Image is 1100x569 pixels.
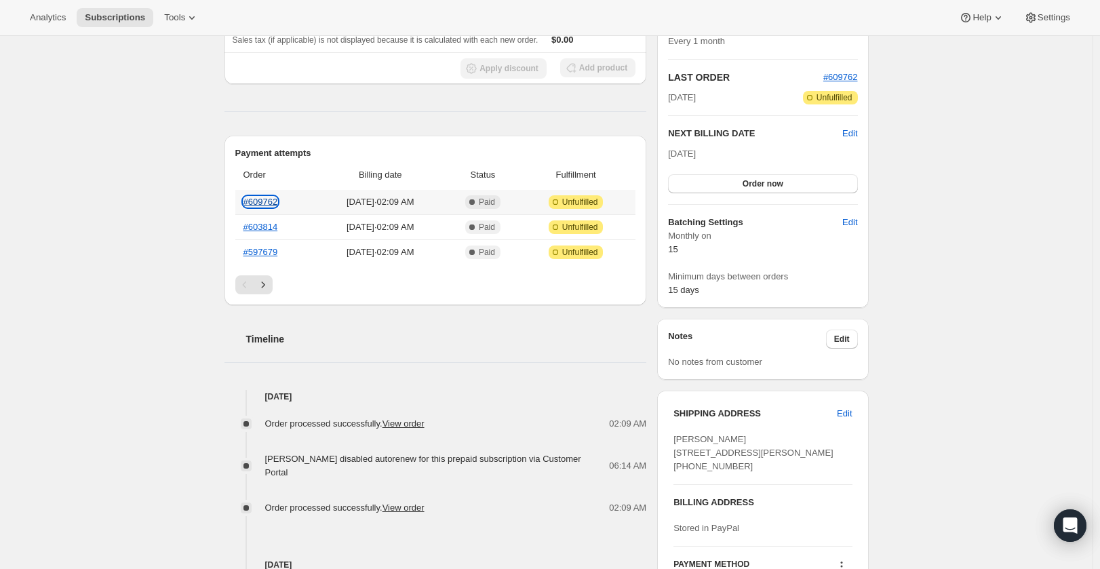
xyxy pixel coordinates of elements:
[609,501,646,515] span: 02:09 AM
[668,174,857,193] button: Order now
[673,407,837,420] h3: SHIPPING ADDRESS
[164,12,185,23] span: Tools
[562,247,598,258] span: Unfulfilled
[673,523,739,533] span: Stored in PayPal
[319,220,441,234] span: [DATE] · 02:09 AM
[673,434,833,471] span: [PERSON_NAME] [STREET_ADDRESS][PERSON_NAME] [PHONE_NUMBER]
[668,71,823,84] h2: LAST ORDER
[551,35,574,45] span: $0.00
[479,222,495,233] span: Paid
[837,407,852,420] span: Edit
[834,334,850,345] span: Edit
[265,454,581,477] span: [PERSON_NAME] disabled autorenew for this prepaid subscription via Customer Portal
[1038,12,1070,23] span: Settings
[243,222,278,232] a: #603814
[235,146,636,160] h2: Payment attempts
[668,357,762,367] span: No notes from customer
[22,8,74,27] button: Analytics
[382,418,425,429] a: View order
[243,197,278,207] a: #609762
[668,229,857,243] span: Monthly on
[246,332,647,346] h2: Timeline
[77,8,153,27] button: Subscriptions
[668,285,699,295] span: 15 days
[479,247,495,258] span: Paid
[668,270,857,283] span: Minimum days between orders
[319,195,441,209] span: [DATE] · 02:09 AM
[668,36,725,46] span: Every 1 month
[319,168,441,182] span: Billing date
[842,127,857,140] button: Edit
[609,459,646,473] span: 06:14 AM
[265,418,425,429] span: Order processed successfully.
[609,417,646,431] span: 02:09 AM
[668,149,696,159] span: [DATE]
[85,12,145,23] span: Subscriptions
[973,12,991,23] span: Help
[1016,8,1078,27] button: Settings
[524,168,627,182] span: Fulfillment
[823,71,858,84] button: #609762
[842,216,857,229] span: Edit
[30,12,66,23] span: Analytics
[668,244,677,254] span: 15
[1054,509,1086,542] div: Open Intercom Messenger
[235,160,315,190] th: Order
[562,222,598,233] span: Unfulfilled
[235,275,636,294] nav: Pagination
[817,92,852,103] span: Unfulfilled
[382,503,425,513] a: View order
[668,127,842,140] h2: NEXT BILLING DATE
[319,246,441,259] span: [DATE] · 02:09 AM
[562,197,598,208] span: Unfulfilled
[265,503,425,513] span: Order processed successfully.
[829,403,860,425] button: Edit
[951,8,1013,27] button: Help
[668,91,696,104] span: [DATE]
[450,168,516,182] span: Status
[479,197,495,208] span: Paid
[233,35,538,45] span: Sales tax (if applicable) is not displayed because it is calculated with each new order.
[224,390,647,404] h4: [DATE]
[673,496,852,509] h3: BILLING ADDRESS
[254,275,273,294] button: Next
[668,330,826,349] h3: Notes
[743,178,783,189] span: Order now
[826,330,858,349] button: Edit
[834,212,865,233] button: Edit
[668,216,842,229] h6: Batching Settings
[823,72,858,82] a: #609762
[156,8,207,27] button: Tools
[243,247,278,257] a: #597679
